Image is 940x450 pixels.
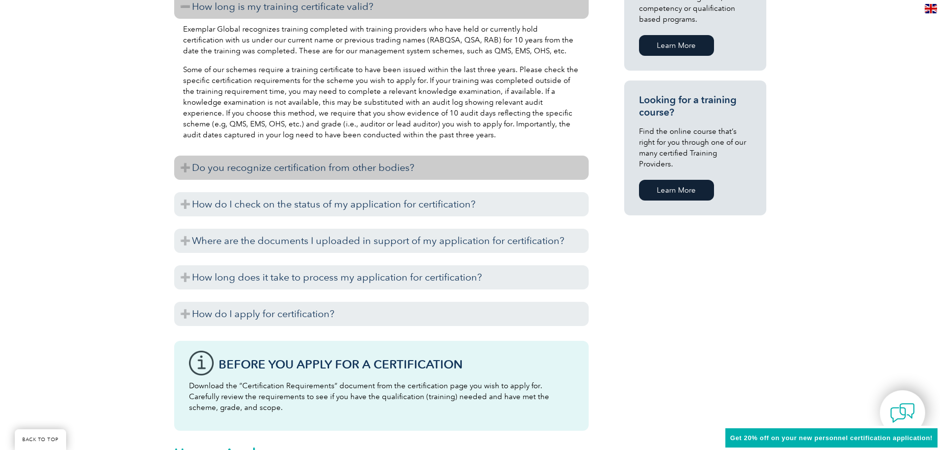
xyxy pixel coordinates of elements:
[174,156,589,180] h3: Do you recognize certification from other bodies?
[639,35,714,56] a: Learn More
[15,429,66,450] a: BACK TO TOP
[183,64,580,140] p: Some of our schemes require a training certificate to have been issued within the last three year...
[174,302,589,326] h3: How do I apply for certification?
[174,192,589,216] h3: How do I check on the status of my application for certification?
[639,94,752,119] h3: Looking for a training course?
[183,24,580,56] p: Exemplar Global recognizes training completed with training providers who have held or currently ...
[639,126,752,169] p: Find the online course that’s right for you through one of our many certified Training Providers.
[219,358,574,370] h3: Before You Apply For a Certification
[730,434,933,442] span: Get 20% off on your new personnel certification application!
[174,265,589,289] h3: How long does it take to process my application for certification?
[925,4,937,13] img: en
[639,180,714,201] a: Learn More
[189,380,574,413] p: Download the “Certification Requirements” document from the certification page you wish to apply ...
[890,401,915,425] img: contact-chat.png
[174,229,589,253] h3: Where are the documents I uploaded in support of my application for certification?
